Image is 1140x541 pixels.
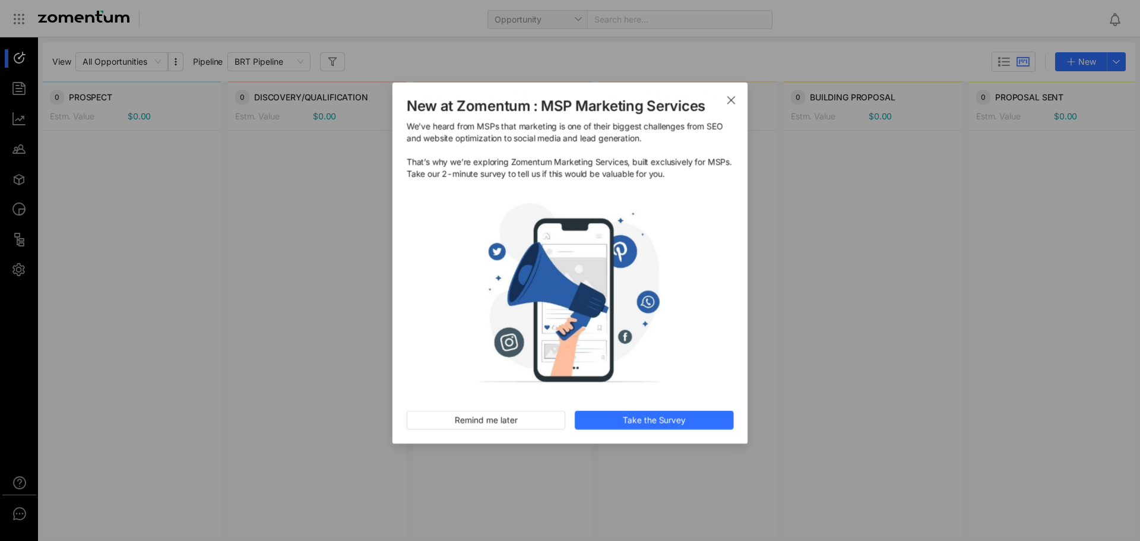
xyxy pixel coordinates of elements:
button: Take the Survey [575,412,734,431]
span: New at Zomentum : MSP Marketing Services [406,96,734,115]
span: We’ve heard from MSPs that marketing is one of their biggest challenges from SEO and website opti... [406,120,734,179]
span: Take the Survey [623,415,686,428]
button: Close [715,82,748,115]
img: mobile-mark.jpg [406,189,734,398]
button: Remind me later [406,412,565,431]
span: Remind me later [454,415,517,428]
